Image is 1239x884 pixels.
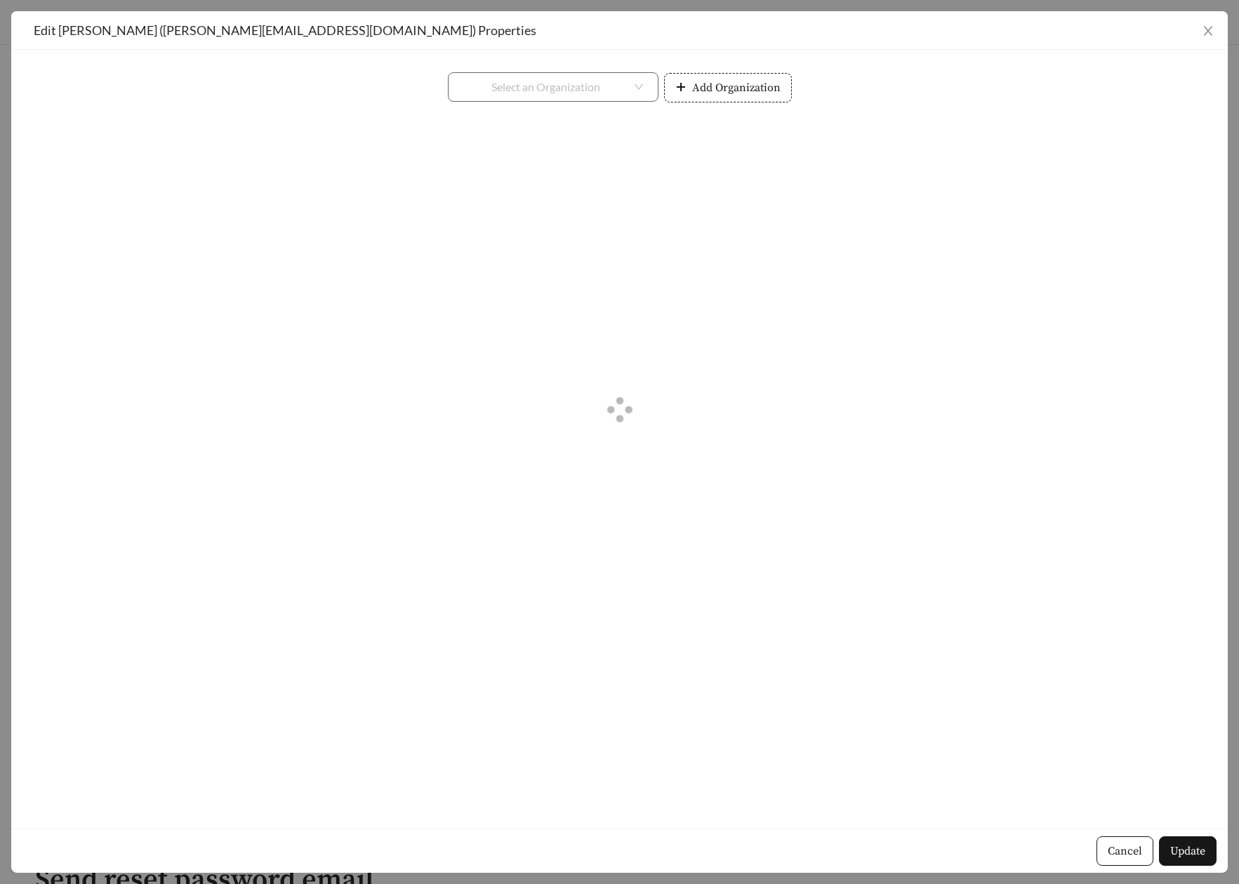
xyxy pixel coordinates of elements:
span: close [1202,25,1214,37]
div: Edit [PERSON_NAME] ([PERSON_NAME][EMAIL_ADDRESS][DOMAIN_NAME]) Properties [34,22,1205,38]
button: Cancel [1096,836,1153,866]
span: Update [1170,843,1205,859]
span: Cancel [1108,843,1142,859]
span: Add Organization [692,79,781,96]
button: plusAdd Organization [664,73,792,102]
button: Update [1159,836,1217,866]
span: plus [675,81,687,95]
button: Close [1188,11,1228,51]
